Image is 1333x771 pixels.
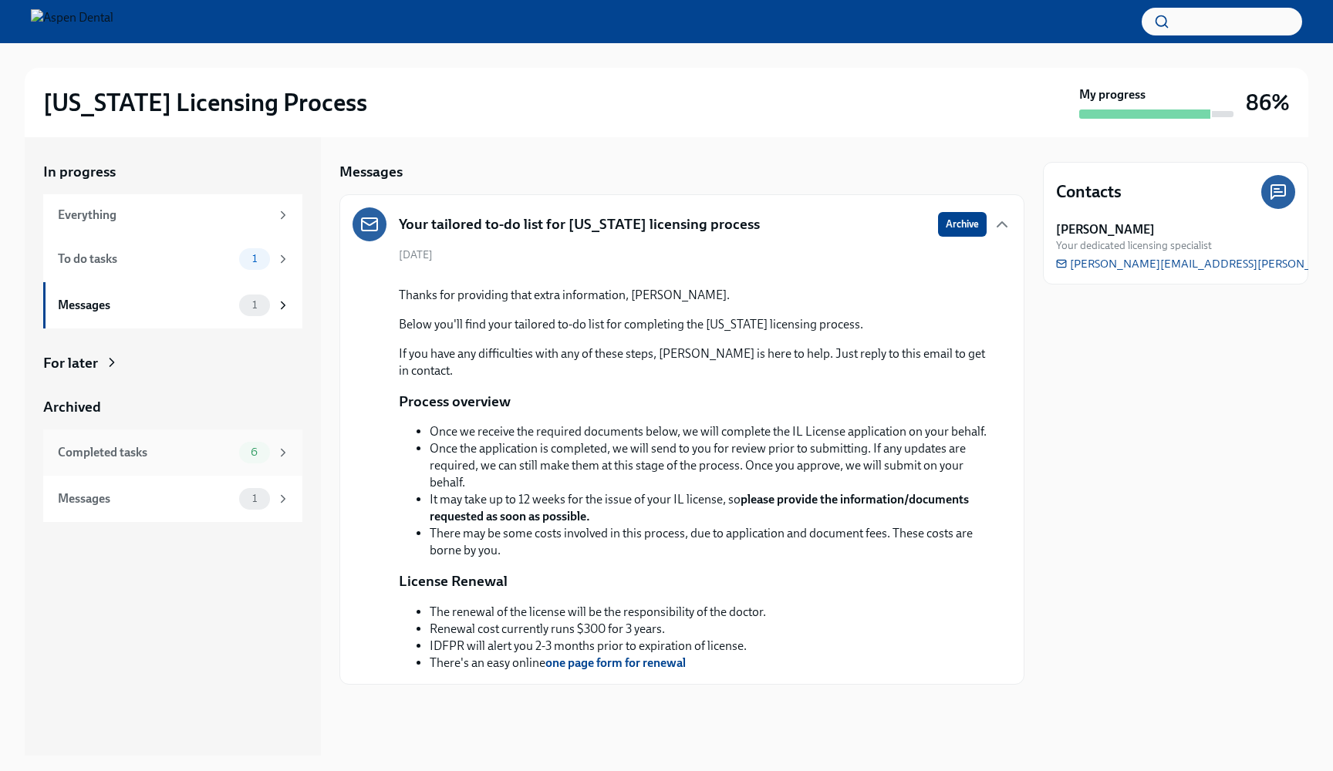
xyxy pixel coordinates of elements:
[43,353,302,373] a: For later
[545,655,686,670] a: one page form for renewal
[399,316,987,333] p: Below you'll find your tailored to-do list for completing the [US_STATE] licensing process.
[399,571,508,591] p: License Renewal
[1056,221,1155,238] strong: [PERSON_NAME]
[43,476,302,522] a: Messages1
[1056,180,1122,204] h4: Contacts
[399,287,987,304] p: Thanks for providing that extra information, [PERSON_NAME].
[43,397,302,417] a: Archived
[43,194,302,236] a: Everything
[243,299,266,311] span: 1
[43,87,367,118] h2: [US_STATE] Licensing Process
[430,423,987,440] li: Once we receive the required documents below, we will complete the IL License application on your...
[58,207,270,224] div: Everything
[43,162,302,182] a: In progress
[399,247,433,262] span: [DATE]
[430,491,987,525] li: It may take up to 12 weeks for the issue of your IL license, so
[1056,238,1212,253] span: Your dedicated licensing specialist
[339,162,403,182] h5: Messages
[58,297,233,314] div: Messages
[430,440,987,491] li: Once the application is completed, we will send to you for review prior to submitting. If any upd...
[938,212,987,237] button: Archive
[43,429,302,476] a: Completed tasks6
[430,604,766,621] li: The renewal of the license will be the responsibility of the doctor.
[43,236,302,282] a: To do tasks1
[399,214,760,234] h5: Your tailored to-do list for [US_STATE] licensing process
[1246,89,1290,116] h3: 86%
[430,621,766,638] li: Renewal cost currently runs $300 for 3 years.
[430,638,766,655] li: IDFPR will alert you 2-3 months prior to expiration of license.
[399,345,987,379] p: If you have any difficulties with any of these steps, [PERSON_NAME] is here to help. Just reply t...
[430,525,987,559] li: There may be some costs involved in this process, due to application and document fees. These cos...
[946,217,979,232] span: Archive
[430,655,766,672] li: There's an easy online
[1079,86,1146,103] strong: My progress
[243,493,266,504] span: 1
[399,392,511,412] p: Process overview
[43,353,98,373] div: For later
[43,282,302,328] a: Messages1
[243,253,266,264] span: 1
[58,251,233,268] div: To do tasks
[241,446,267,458] span: 6
[31,9,113,34] img: Aspen Dental
[58,490,233,507] div: Messages
[58,444,233,461] div: Completed tasks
